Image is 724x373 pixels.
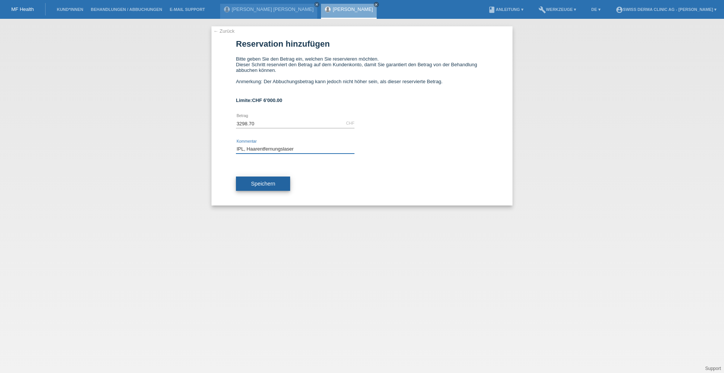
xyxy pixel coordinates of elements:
i: account_circle [616,6,623,14]
a: Kund*innen [53,7,87,12]
b: Limite: [236,97,282,103]
a: account_circleSwiss Derma Clinic AG - [PERSON_NAME] ▾ [612,7,720,12]
span: Speichern [251,181,275,187]
a: ← Zurück [213,28,234,34]
a: MF Health [11,6,34,12]
span: CHF 6'000.00 [252,97,282,103]
i: build [538,6,546,14]
div: Bitte geben Sie den Betrag ein, welchen Sie reservieren möchten. Dieser Schritt reserviert den Be... [236,56,488,90]
a: [PERSON_NAME] [333,6,373,12]
a: close [374,2,379,7]
h1: Reservation hinzufügen [236,39,488,49]
i: book [488,6,496,14]
i: close [374,3,378,6]
a: DE ▾ [587,7,604,12]
a: buildWerkzeuge ▾ [535,7,580,12]
a: close [314,2,319,7]
a: E-Mail Support [166,7,209,12]
a: [PERSON_NAME] [PERSON_NAME] [232,6,313,12]
div: CHF [346,121,354,125]
i: close [315,3,319,6]
a: bookAnleitung ▾ [484,7,527,12]
a: Support [705,366,721,371]
a: Behandlungen / Abbuchungen [87,7,166,12]
button: Speichern [236,177,290,191]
